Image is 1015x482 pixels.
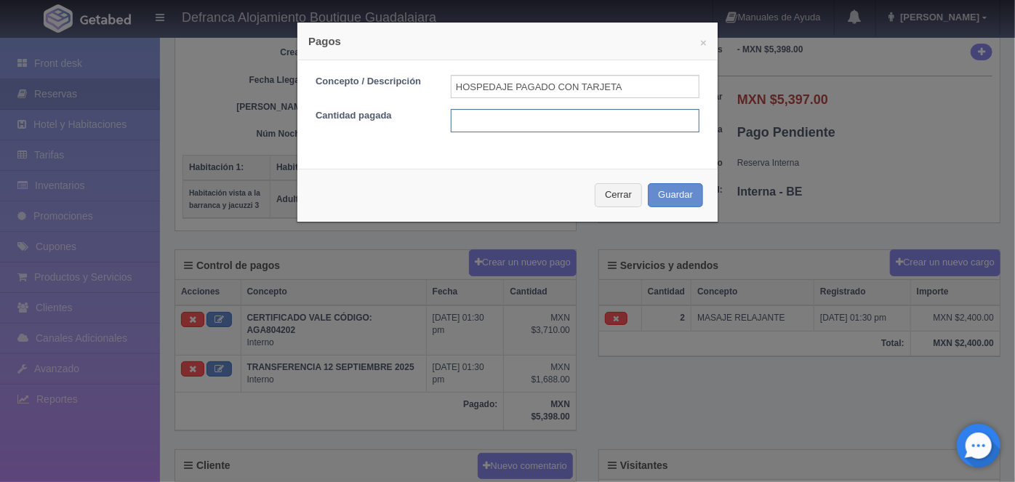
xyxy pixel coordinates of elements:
button: Guardar [648,183,703,207]
label: Concepto / Descripción [305,75,440,89]
button: × [700,37,707,48]
label: Cantidad pagada [305,109,440,123]
h4: Pagos [308,33,707,49]
button: Cerrar [595,183,642,207]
